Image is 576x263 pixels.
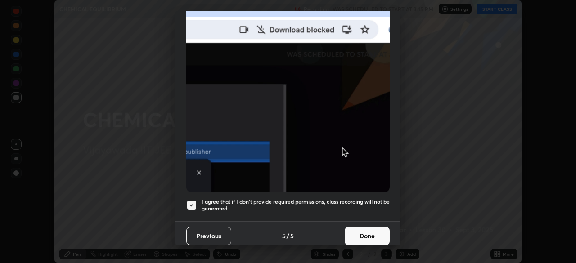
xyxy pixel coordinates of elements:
[290,231,294,241] h4: 5
[345,227,390,245] button: Done
[282,231,286,241] h4: 5
[287,231,289,241] h4: /
[202,198,390,212] h5: I agree that if I don't provide required permissions, class recording will not be generated
[186,227,231,245] button: Previous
